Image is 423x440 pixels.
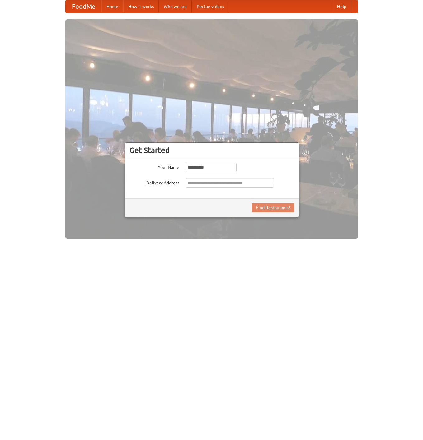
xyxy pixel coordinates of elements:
[129,163,179,170] label: Your Name
[66,0,101,13] a: FoodMe
[123,0,159,13] a: How it works
[129,178,179,186] label: Delivery Address
[332,0,351,13] a: Help
[252,203,294,212] button: Find Restaurants!
[159,0,192,13] a: Who we are
[101,0,123,13] a: Home
[129,146,294,155] h3: Get Started
[192,0,229,13] a: Recipe videos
